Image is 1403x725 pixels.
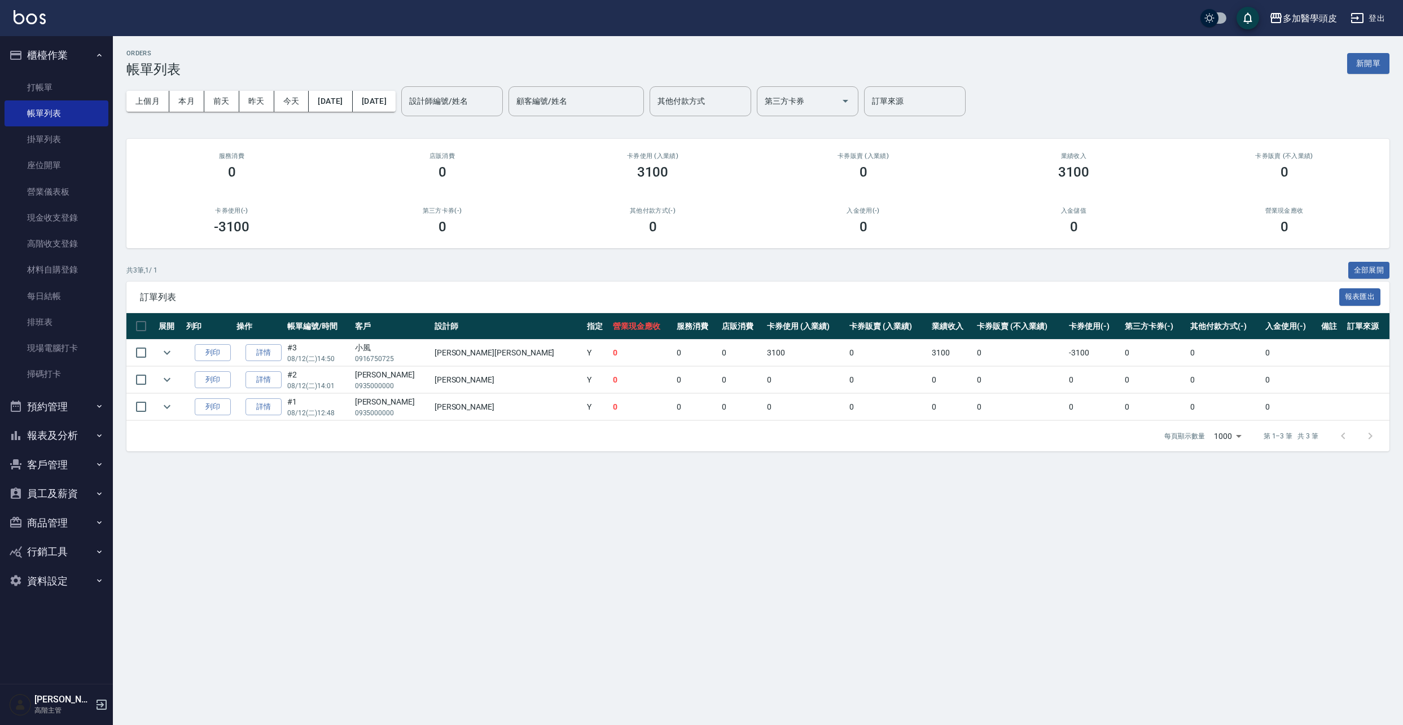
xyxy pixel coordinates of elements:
[1070,219,1078,235] h3: 0
[1066,394,1122,420] td: 0
[126,265,157,275] p: 共 3 筆, 1 / 1
[637,164,669,180] h3: 3100
[183,313,234,340] th: 列印
[584,394,610,420] td: Y
[764,394,847,420] td: 0
[1281,164,1288,180] h3: 0
[1318,313,1344,340] th: 備註
[649,219,657,235] h3: 0
[284,340,352,366] td: #3
[245,371,282,389] a: 詳情
[1237,7,1259,29] button: save
[1347,53,1389,74] button: 新開單
[5,508,108,538] button: 商品管理
[1058,164,1090,180] h3: 3100
[214,219,250,235] h3: -3100
[355,396,429,408] div: [PERSON_NAME]
[674,340,719,366] td: 0
[5,100,108,126] a: 帳單列表
[561,152,744,160] h2: 卡券使用 (入業績)
[5,566,108,596] button: 資料設定
[1347,58,1389,68] a: 新開單
[847,367,929,393] td: 0
[432,394,584,420] td: [PERSON_NAME]
[355,408,429,418] p: 0935000000
[234,313,284,340] th: 操作
[5,479,108,508] button: 員工及薪資
[860,164,867,180] h3: 0
[350,207,534,214] h2: 第三方卡券(-)
[1346,8,1389,29] button: 登出
[1262,367,1318,393] td: 0
[1339,291,1381,302] a: 報表匯出
[771,207,955,214] h2: 入金使用(-)
[836,92,854,110] button: Open
[355,354,429,364] p: 0916750725
[159,398,176,415] button: expand row
[34,694,92,705] h5: [PERSON_NAME]
[432,367,584,393] td: [PERSON_NAME]
[5,74,108,100] a: 打帳單
[126,91,169,112] button: 上個月
[1066,367,1122,393] td: 0
[169,91,204,112] button: 本月
[287,408,349,418] p: 08/12 (二) 12:48
[355,342,429,354] div: 小風
[5,421,108,450] button: 報表及分析
[5,335,108,361] a: 現場電腦打卡
[929,313,974,340] th: 業績收入
[610,367,674,393] td: 0
[860,219,867,235] h3: 0
[14,10,46,24] img: Logo
[5,309,108,335] a: 排班表
[561,207,744,214] h2: 其他付款方式(-)
[355,381,429,391] p: 0935000000
[1164,431,1205,441] p: 每頁顯示數量
[847,394,929,420] td: 0
[771,152,955,160] h2: 卡券販賣 (入業績)
[195,398,231,416] button: 列印
[974,394,1066,420] td: 0
[719,340,764,366] td: 0
[764,367,847,393] td: 0
[982,207,1165,214] h2: 入金儲值
[1122,313,1187,340] th: 第三方卡券(-)
[432,340,584,366] td: [PERSON_NAME][PERSON_NAME]
[195,371,231,389] button: 列印
[5,537,108,566] button: 行銷工具
[1339,288,1381,306] button: 報表匯出
[126,50,181,57] h2: ORDERS
[584,367,610,393] td: Y
[284,367,352,393] td: #2
[1187,313,1262,340] th: 其他付款方式(-)
[159,371,176,388] button: expand row
[1265,7,1341,30] button: 多加醫學頭皮
[1066,313,1122,340] th: 卡券使用(-)
[1348,262,1390,279] button: 全部展開
[274,91,309,112] button: 今天
[929,367,974,393] td: 0
[974,367,1066,393] td: 0
[982,152,1165,160] h2: 業績收入
[195,344,231,362] button: 列印
[719,394,764,420] td: 0
[929,340,974,366] td: 3100
[674,313,719,340] th: 服務消費
[287,381,349,391] p: 08/12 (二) 14:01
[764,340,847,366] td: 3100
[156,313,183,340] th: 展開
[5,450,108,480] button: 客戶管理
[1262,313,1318,340] th: 入金使用(-)
[719,313,764,340] th: 店販消費
[9,693,32,716] img: Person
[204,91,239,112] button: 前天
[610,394,674,420] td: 0
[1264,431,1318,441] p: 第 1–3 筆 共 3 筆
[355,369,429,381] div: [PERSON_NAME]
[239,91,274,112] button: 昨天
[159,344,176,361] button: expand row
[5,179,108,205] a: 營業儀表板
[974,313,1066,340] th: 卡券販賣 (不入業績)
[1192,152,1376,160] h2: 卡券販賣 (不入業績)
[439,219,446,235] h3: 0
